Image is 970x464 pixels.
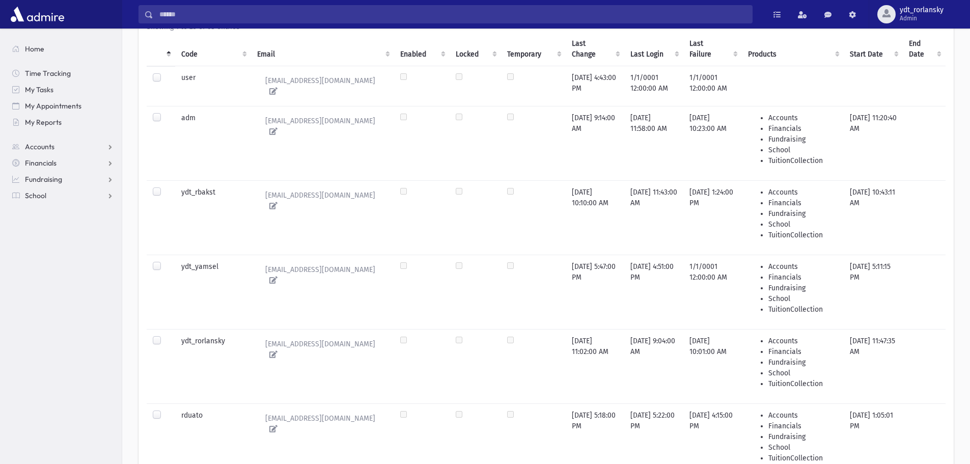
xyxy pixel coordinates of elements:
td: 1/1/0001 12:00:00 AM [683,255,742,329]
a: My Tasks [4,81,122,98]
li: Fundraising [768,431,837,442]
th: : activate to sort column descending [147,32,175,66]
li: Fundraising [768,208,837,219]
li: Fundraising [768,283,837,293]
span: Home [25,44,44,53]
th: Enabled : activate to sort column ascending [394,32,449,66]
span: School [25,191,46,200]
td: 1/1/0001 12:00:00 AM [624,66,683,106]
a: My Appointments [4,98,122,114]
th: End Date : activate to sort column ascending [903,32,946,66]
span: ydt_rorlansky [900,6,944,14]
input: Search [153,5,752,23]
th: Products : activate to sort column ascending [742,32,843,66]
td: [DATE] 9:04:00 AM [624,329,683,403]
td: 1/1/0001 12:00:00 AM [683,66,742,106]
th: Temporary : activate to sort column ascending [501,32,566,66]
span: My Appointments [25,101,81,111]
td: [DATE] 10:23:00 AM [683,106,742,180]
li: Financials [768,346,837,357]
span: Admin [900,14,944,22]
a: My Reports [4,114,122,130]
li: Financials [768,421,837,431]
th: Email : activate to sort column ascending [251,32,394,66]
li: School [768,219,837,230]
li: School [768,442,837,453]
a: Home [4,41,122,57]
li: Accounts [768,410,837,421]
li: TuitionCollection [768,378,837,389]
a: Accounts [4,139,122,155]
td: [DATE] 10:43:11 AM [844,180,903,255]
a: Fundraising [4,171,122,187]
li: TuitionCollection [768,304,837,315]
a: [EMAIL_ADDRESS][DOMAIN_NAME] [257,72,388,100]
td: ydt_rorlansky [175,329,251,403]
td: [DATE] 5:47:00 PM [566,255,624,329]
td: adm [175,106,251,180]
td: [DATE] 4:51:00 PM [624,255,683,329]
li: Financials [768,198,837,208]
li: Fundraising [768,357,837,368]
li: TuitionCollection [768,155,837,166]
a: [EMAIL_ADDRESS][DOMAIN_NAME] [257,336,388,363]
li: Accounts [768,113,837,123]
li: School [768,293,837,304]
a: [EMAIL_ADDRESS][DOMAIN_NAME] [257,113,388,140]
th: Start Date : activate to sort column ascending [844,32,903,66]
th: Locked : activate to sort column ascending [450,32,501,66]
span: Accounts [25,142,54,151]
td: [DATE] 11:47:35 AM [844,329,903,403]
li: School [768,368,837,378]
th: Last Login : activate to sort column ascending [624,32,683,66]
th: Code : activate to sort column ascending [175,32,251,66]
td: ydt_rbakst [175,180,251,255]
td: [DATE] 11:20:40 AM [844,106,903,180]
li: Accounts [768,336,837,346]
td: [DATE] 11:02:00 AM [566,329,624,403]
li: School [768,145,837,155]
th: Last Change : activate to sort column ascending [566,32,624,66]
th: Last Failure : activate to sort column ascending [683,32,742,66]
a: [EMAIL_ADDRESS][DOMAIN_NAME] [257,187,388,214]
a: [EMAIL_ADDRESS][DOMAIN_NAME] [257,410,388,438]
td: [DATE] 5:11:15 PM [844,255,903,329]
span: My Reports [25,118,62,127]
span: My Tasks [25,85,53,94]
td: [DATE] 9:14:00 AM [566,106,624,180]
span: Fundraising [25,175,62,184]
img: AdmirePro [8,4,67,24]
li: TuitionCollection [768,453,837,463]
td: [DATE] 11:58:00 AM [624,106,683,180]
td: [DATE] 11:43:00 AM [624,180,683,255]
li: Financials [768,272,837,283]
a: Time Tracking [4,65,122,81]
td: user [175,66,251,106]
td: [DATE] 1:24:00 PM [683,180,742,255]
td: [DATE] 10:01:00 AM [683,329,742,403]
a: School [4,187,122,204]
td: [DATE] 4:43:00 PM [566,66,624,106]
li: Financials [768,123,837,134]
a: [EMAIL_ADDRESS][DOMAIN_NAME] [257,261,388,289]
span: Time Tracking [25,69,71,78]
span: Financials [25,158,57,168]
li: Accounts [768,187,837,198]
li: Accounts [768,261,837,272]
td: ydt_yamsel [175,255,251,329]
a: Financials [4,155,122,171]
li: Fundraising [768,134,837,145]
td: [DATE] 10:10:00 AM [566,180,624,255]
li: TuitionCollection [768,230,837,240]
